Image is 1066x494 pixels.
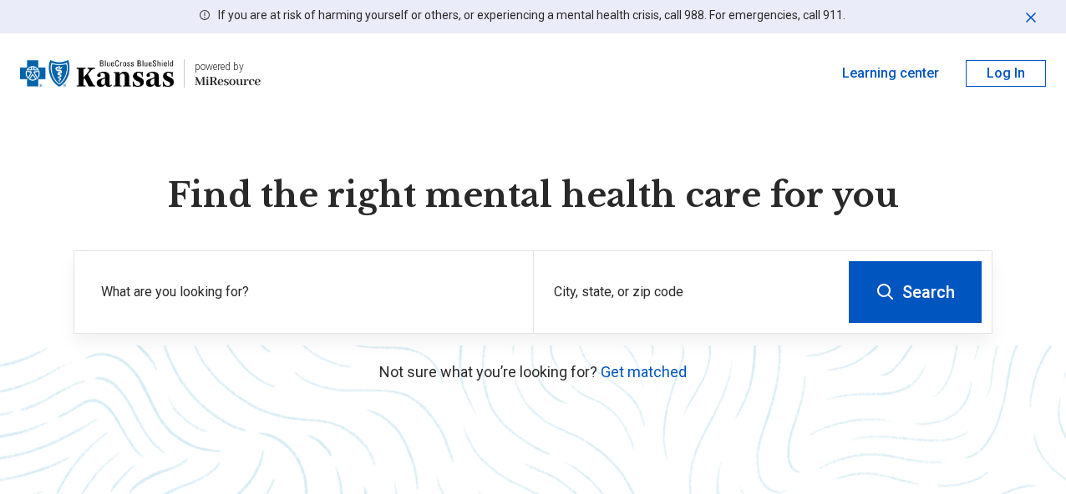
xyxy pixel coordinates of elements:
[101,282,513,302] label: What are you looking for?
[74,360,992,383] p: Not sure what you’re looking for?
[20,53,174,93] img: Blue Cross Blue Shield Kansas
[1023,7,1039,27] button: Dismiss
[842,63,939,83] a: Learning center
[20,53,261,93] a: Blue Cross Blue Shield Kansaspowered by
[601,363,687,381] a: Get matched
[966,60,1046,87] button: Log In
[74,174,992,217] h1: Find the right mental health care for you
[849,261,982,323] button: Search
[218,7,845,24] p: If you are at risk of harming yourself or others, or experiencing a mental health crisis, call 98...
[195,59,261,74] div: powered by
